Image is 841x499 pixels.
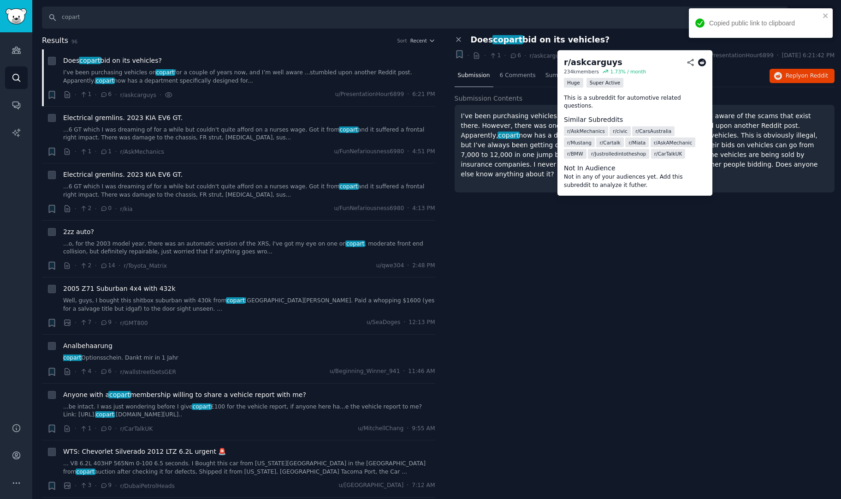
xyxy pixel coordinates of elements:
[410,37,427,44] span: Recent
[100,90,112,99] span: 6
[334,204,404,213] span: u/FunNefariousness6980
[654,150,682,157] span: r/ CarTalkUK
[100,262,115,270] span: 14
[610,68,646,74] div: 1.73 % / month
[409,319,435,327] span: 12:13 PM
[100,425,112,433] span: 0
[63,56,162,66] span: Does bid on its vehicles?
[120,369,176,375] span: r/wallstreetbetsGER
[100,481,112,490] span: 9
[412,425,435,433] span: 9:55 AM
[226,297,246,304] span: copart
[564,57,622,68] div: r/ askcarguys
[95,90,96,100] span: ·
[410,37,435,44] button: Recent
[339,126,359,133] span: copart
[397,37,407,44] div: Sort
[75,318,77,328] span: ·
[63,240,435,256] a: ...o, for the 2003 model year, there was an automatic version of the XRS, I've got my eye on one ...
[100,319,112,327] span: 9
[63,284,176,294] span: 2005 Z71 Suburban 4x4 with 432k
[613,128,627,134] span: r/ civic
[75,90,77,100] span: ·
[497,132,520,139] span: copart
[564,163,706,173] dt: Not In Audience
[75,481,77,491] span: ·
[770,69,835,84] a: Replyon Reddit
[599,139,621,145] span: r/ Cartalk
[407,262,409,270] span: ·
[80,262,91,270] span: 2
[654,139,693,145] span: r/ AskAMechanic
[63,447,226,457] span: WTS: Chevorlet Silverado 2012 LTZ 6.2L urgent 🚨
[80,481,91,490] span: 3
[100,204,112,213] span: 0
[412,148,435,156] span: 4:51 PM
[567,128,605,134] span: r/ AskMechanics
[63,113,183,123] span: Electrical gremlins. 2023 KIA EV6 GT.
[63,56,162,66] a: Doescopartbid on its vehicles?
[786,72,828,80] span: Reply
[63,354,435,362] a: copartOptionsschein. Dankt mir in 1 Jahr
[403,319,405,327] span: ·
[529,53,565,59] span: r/askcarguys
[75,367,77,377] span: ·
[62,355,82,361] span: copart
[63,227,94,237] a: 2zz auto?
[95,367,96,377] span: ·
[705,52,774,60] span: u/PresentationHour6899
[120,426,153,432] span: r/CarTalkUK
[564,173,706,189] dd: Not in any of your audiences yet. Add this subreddit to analyze it futher.
[403,367,405,376] span: ·
[586,78,624,87] div: Super Active
[115,367,117,377] span: ·
[115,90,117,100] span: ·
[63,460,435,476] a: ... V8 6.2L 403HP 565Nm 0-100 6.5 seconds. I Bought this car from [US_STATE][GEOGRAPHIC_DATA] in ...
[782,52,835,60] span: [DATE] 6:21:42 PM
[509,52,521,60] span: 6
[376,262,404,270] span: u/qwe304
[120,320,148,326] span: r/GMT800
[628,139,646,145] span: r/ Miata
[358,425,403,433] span: u/MitchellChang
[76,469,95,475] span: copart
[63,170,183,180] a: Electrical gremlins. 2023 KIA EV6 GT.
[489,52,501,60] span: 1
[115,318,117,328] span: ·
[63,390,306,400] span: Anyone with a membership willing to share a vehicle report with me?
[63,403,435,419] a: ...be intact. I was just wondering before I givecopart£100 for the vehicle report, if anyone here...
[160,90,161,100] span: ·
[564,94,706,110] p: This is a subreddit for automotive related questions.
[115,481,117,491] span: ·
[567,139,592,145] span: r/ Mustang
[80,204,91,213] span: 2
[124,263,167,269] span: r/Toyota_Matrix
[95,204,96,214] span: ·
[63,390,306,400] a: Anyone with acopartmembership willing to share a vehicle report with me?
[155,69,175,76] span: copart
[75,424,77,433] span: ·
[63,297,435,313] a: Well, guys, I bought this shitbox suburban with 430k fromcopart[GEOGRAPHIC_DATA][PERSON_NAME]. Pa...
[80,367,91,376] span: 4
[6,8,27,24] img: GummySearch logo
[108,391,130,398] span: copart
[777,52,779,60] span: ·
[455,94,523,103] span: Submission Contents
[192,403,212,410] span: copart
[412,90,435,99] span: 6:21 PM
[408,367,435,376] span: 11:46 AM
[63,341,113,351] a: Analbehaarung
[75,147,77,156] span: ·
[468,51,469,60] span: ·
[80,425,91,433] span: 1
[95,424,96,433] span: ·
[567,150,583,157] span: r/ BMW
[564,115,706,125] dt: Similar Subreddits
[120,149,164,155] span: r/AskMechanics
[95,411,115,418] span: copart
[95,318,96,328] span: ·
[80,319,91,327] span: 7
[500,72,536,80] span: 6 Comments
